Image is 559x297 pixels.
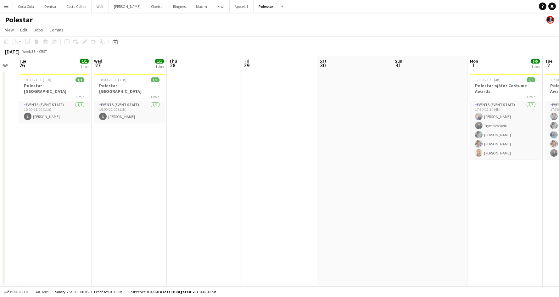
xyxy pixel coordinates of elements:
div: Salary 257 000.00 KR + Expenses 0.00 KR + Subsistence 0.00 KR = [55,289,216,294]
button: Budgeted [3,289,29,295]
button: Apotek 1 [230,0,254,13]
a: Jobs [31,26,46,34]
span: Budgeted [10,290,28,294]
button: Dentsu [39,0,61,13]
button: Maxim [191,0,212,13]
span: Jobs [34,27,43,33]
span: View [5,27,14,33]
button: Ringnes [168,0,191,13]
app-user-avatar: Martin Torstensen [546,16,554,24]
a: Comms [47,26,66,34]
span: Week 35 [21,49,36,54]
a: Edit [18,26,30,34]
div: CEST [39,49,47,54]
button: Coca Cola [13,0,39,13]
div: [DATE] [5,48,20,55]
button: Cloetta [146,0,168,13]
span: Edit [20,27,27,33]
button: [PERSON_NAME] [109,0,146,13]
h1: Polestar [5,15,33,25]
a: View [3,26,16,34]
span: Total Budgeted 257 000.00 KR [162,289,216,294]
button: Polestar [254,0,278,13]
button: Kiwi [212,0,230,13]
span: All jobs [35,289,50,294]
button: Wolt [92,0,109,13]
button: Costa Coffee [61,0,92,13]
span: Comms [49,27,64,33]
